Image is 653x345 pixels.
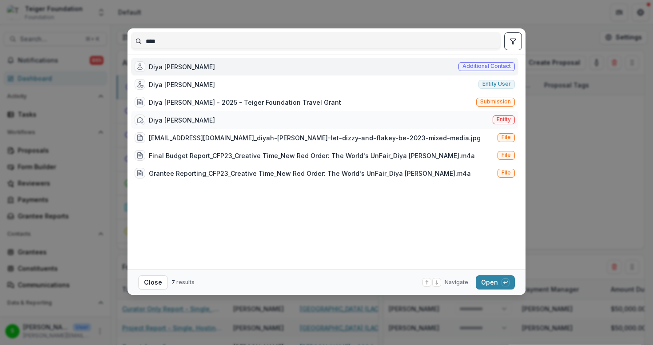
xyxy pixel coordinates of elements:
button: Open [476,275,515,289]
span: File [502,152,511,158]
div: Grantee Reporting_CFP23_Creative Time_New Red Order: The World's UnFair_Diya [PERSON_NAME].m4a [149,169,471,178]
span: 7 [171,279,175,286]
span: Additional contact [462,63,511,69]
span: results [176,279,195,286]
span: Submission [480,99,511,105]
span: Entity user [482,81,511,87]
div: Final Budget Report_CFP23_Creative Time_New Red Order: The World's UnFair_Diya [PERSON_NAME].m4a [149,151,475,160]
div: [EMAIL_ADDRESS][DOMAIN_NAME]_diyah-[PERSON_NAME]-let-dizzy-and-flakey-be-2023-mixed-media.jpg [149,133,481,143]
button: Close [138,275,168,289]
div: Diya [PERSON_NAME] - 2025 - Teiger Foundation Travel Grant [149,98,341,107]
div: Diya [PERSON_NAME] [149,80,215,89]
span: Navigate [445,278,468,286]
div: Diya [PERSON_NAME] [149,115,215,125]
span: File [502,170,511,176]
button: toggle filters [504,32,522,50]
span: Entity [497,116,511,123]
div: Diya [PERSON_NAME] [149,62,215,71]
span: File [502,134,511,140]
